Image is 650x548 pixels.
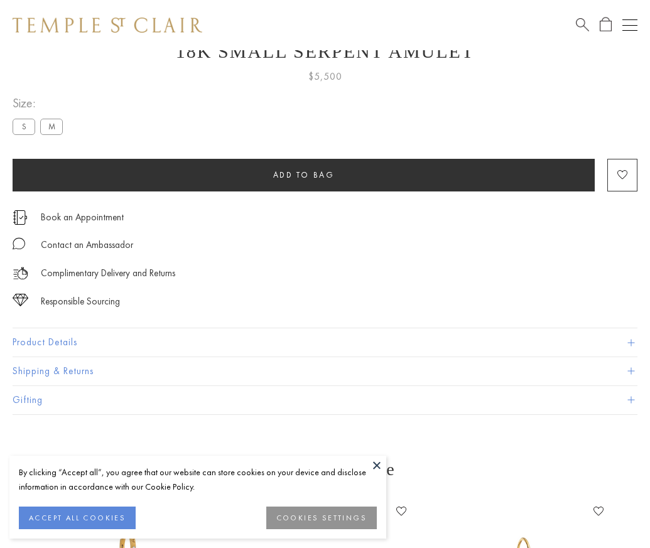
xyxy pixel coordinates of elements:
[600,17,612,33] a: Open Shopping Bag
[41,294,120,309] div: Responsible Sourcing
[13,266,28,281] img: icon_delivery.svg
[13,237,25,250] img: MessageIcon-01_2.svg
[41,237,133,253] div: Contact an Ambassador
[13,41,637,62] h1: 18K Small Serpent Amulet
[13,328,637,357] button: Product Details
[308,68,342,85] span: $5,500
[13,93,68,114] span: Size:
[13,386,637,414] button: Gifting
[273,169,335,180] span: Add to bag
[13,159,595,191] button: Add to bag
[13,18,202,33] img: Temple St. Clair
[13,119,35,134] label: S
[576,17,589,33] a: Search
[41,266,175,281] p: Complimentary Delivery and Returns
[41,210,124,224] a: Book an Appointment
[622,18,637,33] button: Open navigation
[19,465,377,494] div: By clicking “Accept all”, you agree that our website can store cookies on your device and disclos...
[40,119,63,134] label: M
[19,507,136,529] button: ACCEPT ALL COOKIES
[13,357,637,385] button: Shipping & Returns
[13,294,28,306] img: icon_sourcing.svg
[13,210,28,225] img: icon_appointment.svg
[266,507,377,529] button: COOKIES SETTINGS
